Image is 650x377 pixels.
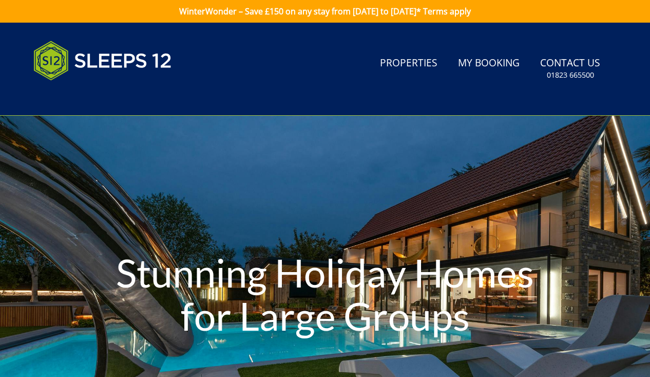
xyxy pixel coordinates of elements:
[33,35,172,86] img: Sleeps 12
[28,93,136,101] iframe: Customer reviews powered by Trustpilot
[547,70,594,80] small: 01823 665500
[98,230,552,357] h1: Stunning Holiday Homes for Large Groups
[536,52,604,85] a: Contact Us01823 665500
[454,52,524,75] a: My Booking
[376,52,442,75] a: Properties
